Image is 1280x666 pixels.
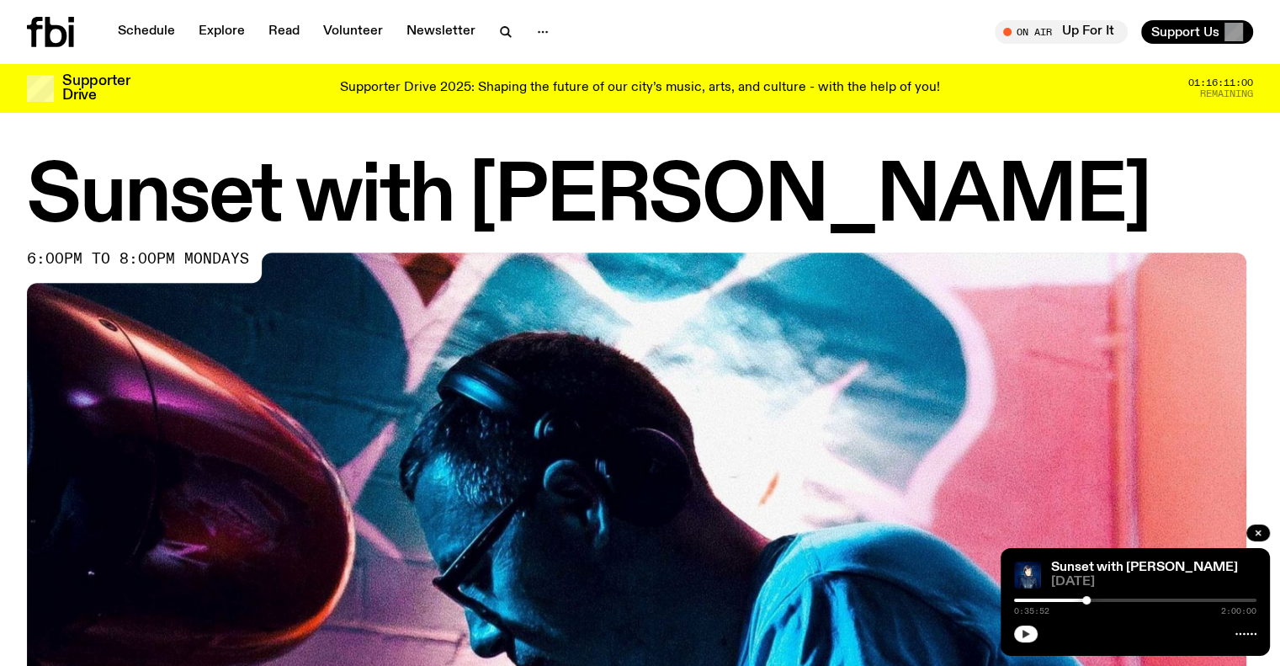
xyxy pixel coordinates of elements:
[1151,24,1219,40] span: Support Us
[1141,20,1253,44] button: Support Us
[340,81,940,96] p: Supporter Drive 2025: Shaping the future of our city’s music, arts, and culture - with the help o...
[396,20,486,44] a: Newsletter
[1221,607,1256,615] span: 2:00:00
[258,20,310,44] a: Read
[1200,89,1253,99] span: Remaining
[1014,607,1049,615] span: 0:35:52
[27,253,249,266] span: 6:00pm to 8:00pm mondays
[1188,78,1253,88] span: 01:16:11:00
[1051,576,1256,589] span: [DATE]
[189,20,255,44] a: Explore
[1051,561,1238,574] a: Sunset with [PERSON_NAME]
[313,20,393,44] a: Volunteer
[27,160,1253,236] h1: Sunset with [PERSON_NAME]
[995,20,1128,44] button: On AirUp For It
[108,20,185,44] a: Schedule
[62,74,130,103] h3: Supporter Drive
